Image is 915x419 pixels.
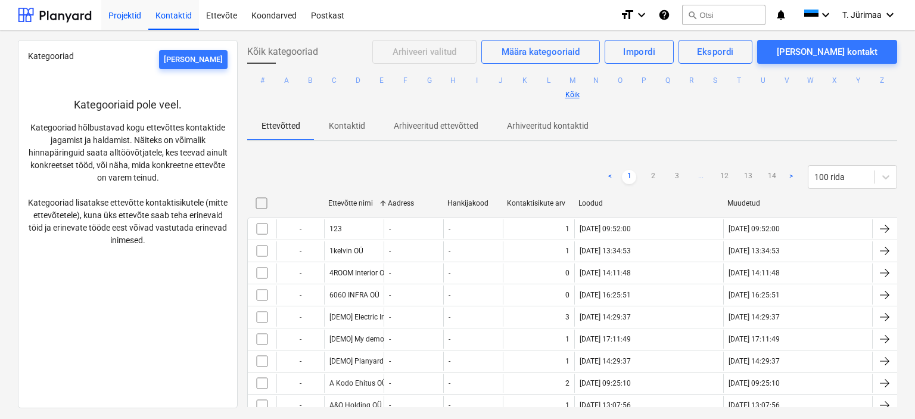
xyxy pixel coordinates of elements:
button: T [732,73,746,88]
div: Ettevõtte nimi [328,199,378,207]
div: [DATE] 13:07:56 [580,401,631,409]
button: J [494,73,508,88]
div: [DATE] 09:25:10 [729,379,780,387]
div: 1 [565,247,569,255]
i: notifications [775,8,787,22]
button: Kõik [565,88,580,102]
div: Muudetud [727,199,867,207]
button: P [637,73,651,88]
a: Previous page [603,170,617,184]
div: - [276,285,324,305]
i: keyboard_arrow_down [883,8,897,22]
div: [PERSON_NAME] kontakt [777,44,877,60]
span: search [687,10,697,20]
div: 1 [565,225,569,233]
button: I [470,73,484,88]
div: - [449,247,450,255]
div: Impordi [623,44,655,60]
button: O [613,73,627,88]
div: - [449,401,450,409]
div: Ekspordi [697,44,733,60]
p: Arhiveeritud kontaktid [507,120,589,132]
button: Q [661,73,675,88]
div: - [276,330,324,349]
i: Abikeskus [658,8,670,22]
div: [DATE] 09:52:00 [729,225,780,233]
div: 6060 INFRA OÜ [329,291,379,299]
button: D [351,73,365,88]
div: - [389,335,391,343]
div: - [389,401,391,409]
div: [DATE] 09:25:10 [580,379,631,387]
div: - [449,291,450,299]
div: Kontaktisikute arv [507,199,569,207]
button: V [780,73,794,88]
div: [DATE] 09:52:00 [580,225,631,233]
button: X [827,73,842,88]
div: 1 [565,401,569,409]
div: 3 [565,313,569,321]
button: C [327,73,341,88]
button: Y [851,73,866,88]
a: Page 1 is your current page [622,170,636,184]
iframe: Chat Widget [855,362,915,419]
div: 0 [565,291,569,299]
button: S [708,73,723,88]
div: - [276,352,324,371]
div: - [389,247,391,255]
i: keyboard_arrow_down [818,8,833,22]
div: [DATE] 16:25:51 [580,291,631,299]
div: 1kelvin OÜ [329,247,363,255]
div: Loodud [578,199,718,207]
a: Next page [784,170,798,184]
button: K [518,73,532,88]
div: - [389,379,391,387]
button: N [589,73,603,88]
button: W [804,73,818,88]
button: U [756,73,770,88]
div: [DATE] 14:11:48 [729,269,780,277]
a: ... [693,170,708,184]
button: # [256,73,270,88]
p: Kategooriaid pole veel. [28,98,228,112]
div: - [389,291,391,299]
div: [DATE] 14:29:37 [729,313,780,321]
div: Hankijakood [447,199,497,207]
div: [DATE] 17:11:49 [729,335,780,343]
i: keyboard_arrow_down [634,8,649,22]
div: A&O Holding OÜ [329,401,382,409]
div: [DEMO] My demo subcontractor [329,335,431,343]
div: [DATE] 14:29:37 [580,357,631,365]
button: Määra kategooriaid [481,40,600,64]
button: L [541,73,556,88]
button: Impordi [605,40,674,64]
p: Kategooriad hõlbustavad kogu ettevõttes kontaktide jagamist ja haldamist. Näiteks on võimalik hin... [28,122,228,247]
button: [PERSON_NAME] kontakt [757,40,897,64]
button: Z [875,73,889,88]
button: M [565,73,580,88]
p: Kontaktid [329,120,365,132]
div: - [389,225,391,233]
a: Page 3 [670,170,684,184]
div: - [276,396,324,415]
div: Aadress [388,199,438,207]
div: - [276,374,324,393]
button: A [279,73,294,88]
button: B [303,73,318,88]
div: [PERSON_NAME] [164,53,223,67]
div: 0 [565,269,569,277]
div: [DEMO] Planyard Electric LLC [329,357,422,365]
div: - [449,379,450,387]
div: 123 [329,225,342,233]
div: 1 [565,335,569,343]
div: 4ROOM Interior OÜ [329,269,389,277]
div: - [276,263,324,283]
div: [DATE] 14:11:48 [580,269,631,277]
span: Kategooriad [28,51,74,61]
button: E [375,73,389,88]
div: - [449,225,450,233]
div: [DATE] 13:07:56 [729,401,780,409]
div: Määra kategooriaid [502,44,580,60]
